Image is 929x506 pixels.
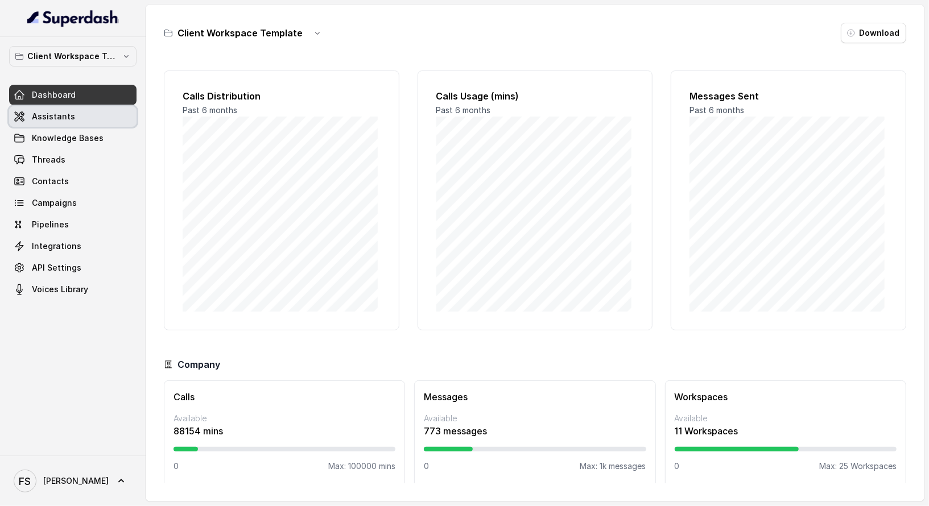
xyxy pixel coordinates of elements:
a: Voices Library [9,279,137,300]
a: Knowledge Bases [9,128,137,148]
span: Assistants [32,111,75,122]
span: API Settings [32,262,81,273]
span: Knowledge Bases [32,132,104,144]
a: Contacts [9,171,137,192]
p: 0 [675,461,680,472]
h3: Company [177,358,220,371]
a: [PERSON_NAME] [9,465,137,497]
span: Past 6 months [183,105,237,115]
span: Integrations [32,240,81,252]
h2: Calls Distribution [183,89,381,103]
p: Max: 1k messages [580,461,646,472]
p: 11 Workspaces [675,424,897,438]
button: Client Workspace Template [9,46,137,67]
span: Past 6 months [436,105,491,115]
h3: Workspaces [675,390,897,404]
a: Threads [9,150,137,170]
a: Integrations [9,236,137,256]
button: Download [841,23,906,43]
h3: Messages [424,390,646,404]
h3: Calls [174,390,395,404]
p: Client Workspace Template [27,49,118,63]
p: 0 [424,461,429,472]
a: API Settings [9,258,137,278]
h2: Messages Sent [689,89,887,103]
a: Pipelines [9,214,137,235]
a: Dashboard [9,85,137,105]
p: Max: 100000 mins [328,461,395,472]
span: Voices Library [32,284,88,295]
span: Pipelines [32,219,69,230]
span: Past 6 months [689,105,744,115]
span: Contacts [32,176,69,187]
h2: Calls Usage (mins) [436,89,634,103]
a: Campaigns [9,193,137,213]
span: Campaigns [32,197,77,209]
h3: Client Workspace Template [177,26,303,40]
p: 0 [174,461,179,472]
span: [PERSON_NAME] [43,475,109,487]
img: light.svg [27,9,119,27]
p: Available [174,413,395,424]
p: Available [675,413,897,424]
text: FS [19,475,31,487]
p: Max: 25 Workspaces [819,461,897,472]
p: 773 messages [424,424,646,438]
p: Available [424,413,646,424]
span: Threads [32,154,65,165]
p: 88154 mins [174,424,395,438]
span: Dashboard [32,89,76,101]
a: Assistants [9,106,137,127]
